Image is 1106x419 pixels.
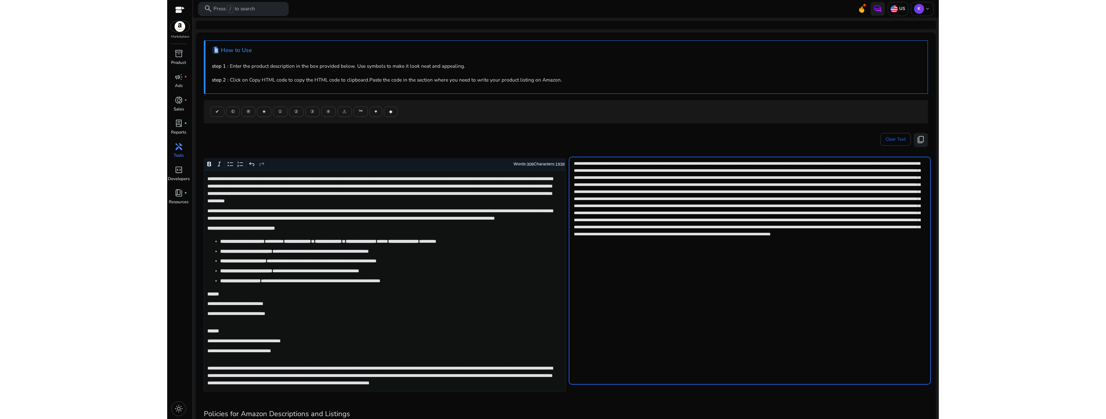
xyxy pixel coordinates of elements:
[384,107,398,117] button: ◆
[174,106,184,113] p: Sales
[555,162,565,167] label: 1938
[174,153,184,159] p: Tools
[227,5,233,13] span: /
[175,119,183,127] span: lab_profile
[184,122,187,125] span: fiber_manual_record
[247,108,250,115] span: ®
[880,133,911,146] button: Clear Text
[175,96,183,104] span: donut_small
[321,107,336,117] button: ④
[171,60,186,66] p: Product
[184,75,187,78] span: fiber_manual_record
[204,410,928,418] h3: Policies for Amazon Descriptions and Listings
[891,5,898,13] img: us.svg
[175,189,183,197] span: book_4
[215,108,219,115] span: ✔
[175,73,183,81] span: campaign
[204,4,212,13] span: search
[369,107,382,117] button: ♥
[212,76,921,83] p: : Click on Copy HTML code to copy the HTML code to clipboard.Paste the code in the section where ...
[885,133,906,146] span: Clear Text
[167,71,190,94] a: campaignfiber_manual_recordAds
[169,199,188,205] p: Resources
[231,108,235,115] span: ©
[204,158,566,170] div: Editor toolbar
[273,107,287,117] button: ①
[170,21,190,32] img: amazon.svg
[527,162,534,167] label: 308
[226,107,240,117] button: ©
[358,108,363,115] span: ™
[212,63,226,69] b: step 1
[167,164,190,188] a: code_blocksDevelopers
[241,107,255,117] button: ®
[305,107,320,117] button: ③
[210,107,224,117] button: ✔
[353,107,368,117] button: ™
[167,141,190,164] a: handymanTools
[212,62,921,70] p: : Enter the product description in the box provided below. Use symbols to make it look neat and a...
[204,170,566,391] div: Rich Text Editor. Editing area: main. Press Alt+0 for help.
[175,49,183,58] span: inventory_2
[167,48,190,71] a: inventory_2Product
[917,135,925,144] span: content_copy
[171,129,186,136] p: Reports
[184,192,187,195] span: fiber_manual_record
[213,5,255,13] p: Press to search
[278,108,282,115] span: ①
[310,108,314,115] span: ③
[171,34,189,39] p: Marketplace
[168,176,190,182] p: Developers
[294,108,298,115] span: ②
[914,4,924,14] p: K
[175,143,183,151] span: handyman
[289,107,304,117] button: ②
[184,99,187,102] span: fiber_manual_record
[175,83,183,89] p: Ads
[167,95,190,118] a: donut_smallfiber_manual_recordSales
[257,107,271,117] button: ★
[212,76,226,83] b: step 2
[175,166,183,174] span: code_blocks
[175,405,183,413] span: light_mode
[337,107,352,117] button: ⚠
[389,108,393,115] span: ◆
[375,108,377,115] span: ♥
[914,133,928,147] button: content_copy
[925,6,930,12] span: keyboard_arrow_down
[898,6,905,12] p: US
[262,108,266,115] span: ★
[167,188,190,211] a: book_4fiber_manual_recordResources
[167,118,190,141] a: lab_profilefiber_manual_recordReports
[513,160,565,168] div: Words: Characters:
[342,108,347,115] span: ⚠
[326,108,331,115] span: ④
[221,47,252,54] h4: How to Use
